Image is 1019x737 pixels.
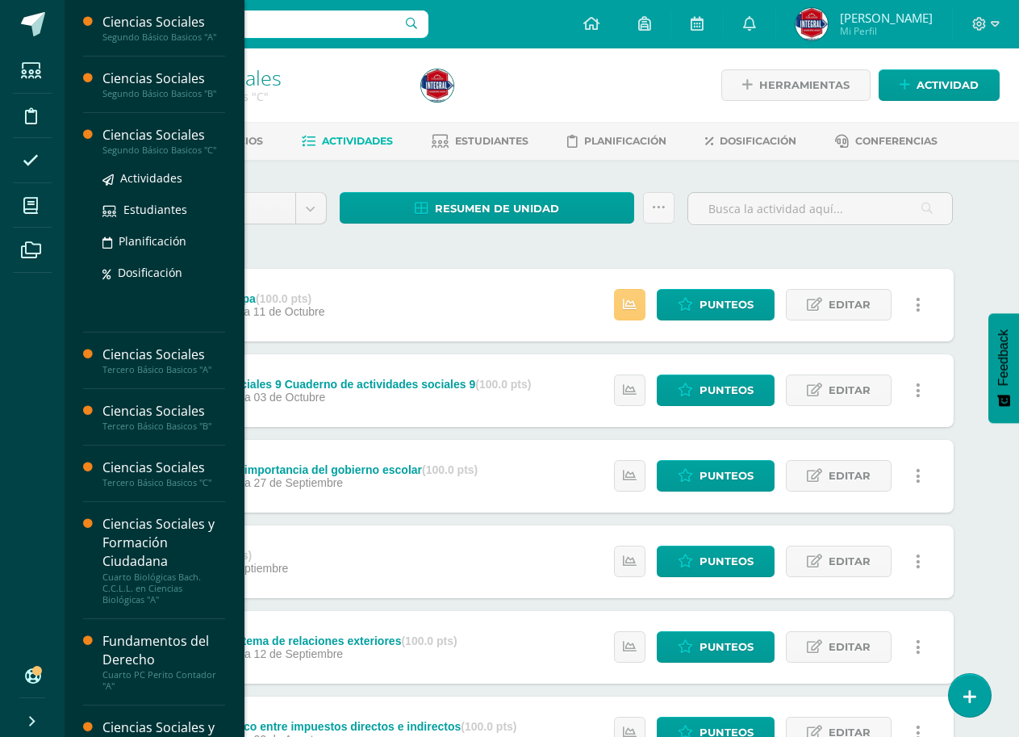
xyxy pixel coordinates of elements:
strong: (100.0 pts) [461,720,516,733]
div: Comentario de la importancia del gobierno escolar [149,463,478,476]
a: Dosificación [102,263,225,282]
span: Dosificación [720,135,796,147]
span: Planificación [119,233,186,249]
a: Dosificación [705,128,796,154]
a: Ciencias SocialesSegundo Básico Basicos "A" [102,13,225,43]
span: 03 de Octubre [254,391,326,404]
img: 9479b67508c872087c746233754dda3e.png [421,69,453,102]
a: Punteos [657,631,775,663]
strong: (100.0 pts) [422,463,478,476]
span: 11 de Octubre [253,305,325,318]
div: Ciencias Sociales [102,126,225,144]
span: Punteos [700,546,754,576]
a: Herramientas [721,69,871,101]
div: Cuarto Biológicas Bach. C.C.L.L. en Ciencias Biológicas "A" [102,572,225,605]
span: [PERSON_NAME] [840,10,933,26]
span: Editar [829,632,871,662]
div: Segundo Básico Basicos "C" [102,144,225,156]
div: Organizador grafico entre impuestos directos e indirectos [149,720,516,733]
div: Ciencias Sociales [102,345,225,364]
span: Mi Perfil [840,24,933,38]
a: Conferencias [835,128,938,154]
input: Busca un usuario... [75,10,428,38]
span: Planificación [584,135,666,147]
button: Feedback - Mostrar encuesta [988,313,1019,423]
a: Ciencias Sociales y Formación CiudadanaCuarto Biológicas Bach. C.C.L.L. en Ciencias Biológicas "A" [102,515,225,605]
strong: (100.0 pts) [256,292,311,305]
a: Planificación [102,232,225,250]
span: 12 de Septiembre [254,647,344,660]
span: Feedback [996,329,1011,386]
strong: (100.0 pts) [401,634,457,647]
div: Ciencias Sociales [102,13,225,31]
span: Punteos [700,461,754,491]
div: Ciencias Sociales [102,459,225,477]
span: Punteos [700,375,754,405]
span: Conferencias [855,135,938,147]
a: Ciencias SocialesTercero Básico Basicos "C" [102,459,225,488]
span: Resumen de unidad [435,194,559,224]
span: Dosificación [118,265,182,280]
a: Punteos [657,546,775,577]
span: Actividad [917,70,979,100]
input: Busca la actividad aquí... [688,193,952,224]
a: Actividades [102,169,225,187]
span: Estudiantes [455,135,528,147]
a: Ciencias SocialesSegundo Básico Basicos "B" [102,69,225,99]
div: Análisis sobre el tema de relaciones exteriores [149,634,457,647]
img: 9479b67508c872087c746233754dda3e.png [796,8,828,40]
div: Fundamentos del Derecho [102,632,225,669]
a: Resumen de unidad [340,192,635,224]
a: Planificación [567,128,666,154]
div: Ciencias Sociales [102,402,225,421]
h1: Ciencias Sociales [126,66,402,89]
span: Actividades [322,135,393,147]
span: 27 de Septiembre [254,476,344,489]
div: Tercero Básico Basicos 'C' [126,89,402,104]
a: Actividad [879,69,1000,101]
a: Ciencias SocialesTercero Básico Basicos "B" [102,402,225,432]
span: Editar [829,461,871,491]
div: Tercero Básico Basicos "A" [102,364,225,375]
a: Actividades [302,128,393,154]
div: Segundo Básico Basicos "A" [102,31,225,43]
div: Cuarto PC Perito Contador "A" [102,669,225,692]
a: Fundamentos del DerechoCuarto PC Perito Contador "A" [102,632,225,692]
span: Punteos [700,290,754,320]
div: Ciencias Sociales y Formación Ciudadana [102,515,225,571]
span: Actividades [120,170,182,186]
span: Editar [829,375,871,405]
div: Libro de texto sociales 9 Cuaderno de actividades sociales 9 [149,378,531,391]
a: Ciencias SocialesSegundo Básico Basicos "C" [102,126,225,156]
div: Tercero Básico Basicos "C" [102,477,225,488]
span: Editar [829,290,871,320]
span: Estudiantes [123,202,187,217]
div: Tercero Básico Basicos "B" [102,421,225,432]
strong: (100.0 pts) [475,378,531,391]
span: Editar [829,546,871,576]
span: Herramientas [759,70,850,100]
a: Punteos [657,460,775,492]
a: Punteos [657,375,775,406]
a: Estudiantes [432,128,528,154]
span: Punteos [700,632,754,662]
a: Estudiantes [102,200,225,219]
div: Ciencias Sociales [102,69,225,88]
a: Ciencias SocialesTercero Básico Basicos "A" [102,345,225,375]
a: Punteos [657,289,775,320]
div: Segundo Básico Basicos "B" [102,88,225,99]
